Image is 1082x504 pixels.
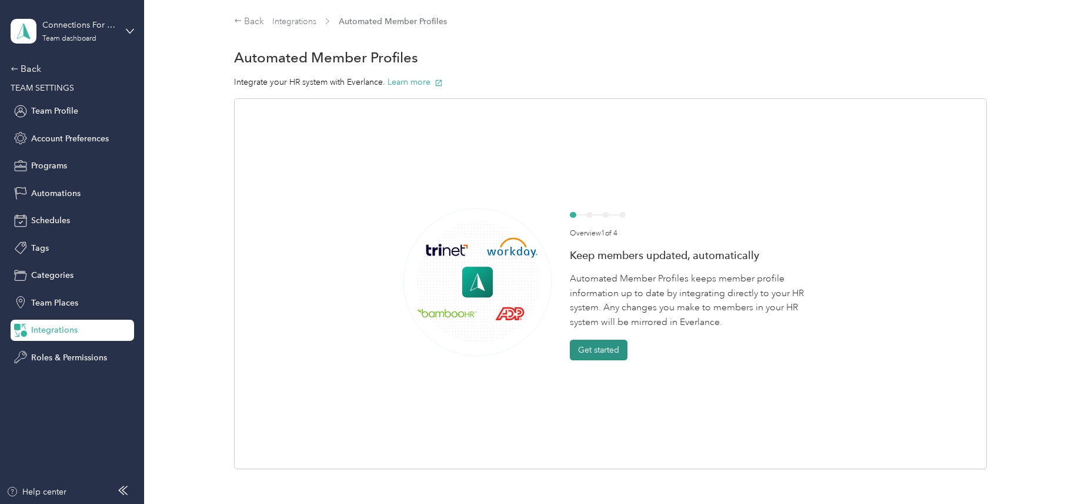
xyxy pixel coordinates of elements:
[570,340,627,360] button: Get started
[31,132,109,145] span: Account Preferences
[388,76,443,88] button: Learn more
[31,297,78,309] span: Team Places
[339,15,447,28] span: Automated Member Profiles
[6,486,66,498] button: Help center
[570,249,817,261] div: Keep members updated, automatically
[31,324,78,336] span: Integrations
[11,83,74,93] span: TEAM SETTINGS
[272,16,316,26] a: Integrations
[570,271,817,329] div: Automated Member Profiles keeps member profile information up to date by integrating directly to ...
[234,15,265,29] div: Back
[234,76,987,88] div: Integrate your HR system with Everlance.
[31,242,49,254] span: Tags
[31,187,81,200] span: Automations
[31,214,70,227] span: Schedules
[1016,438,1082,504] iframe: Everlance-gr Chat Button Frame
[42,35,96,42] div: Team dashboard
[31,269,74,281] span: Categories
[31,352,107,364] span: Roles & Permissions
[31,105,78,117] span: Team Profile
[42,19,116,31] div: Connections For Families Society
[403,208,552,356] img: merge empty state
[31,160,67,172] span: Programs
[234,51,418,64] h1: Automated Member Profiles
[570,228,817,239] div: Overview 1 of 4
[11,62,128,76] div: Back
